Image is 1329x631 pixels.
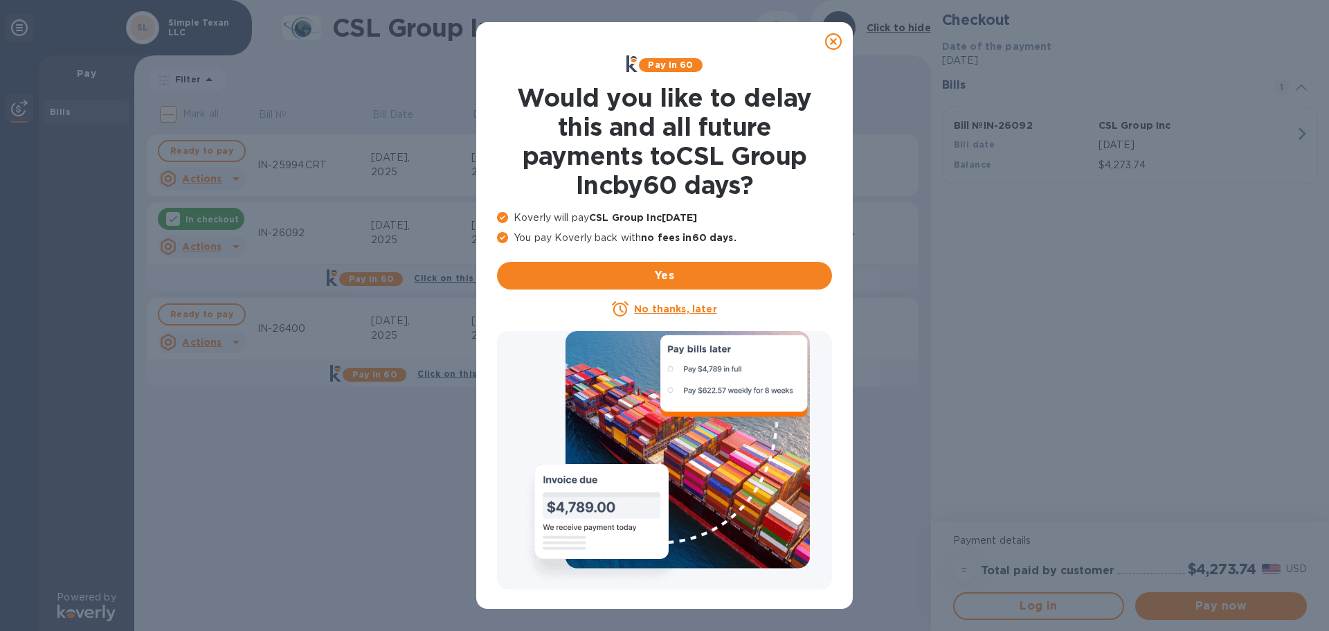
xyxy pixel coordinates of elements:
[634,303,716,314] u: No thanks, later
[641,232,736,243] b: no fees in 60 days .
[648,60,693,70] b: Pay in 60
[497,83,832,199] h1: Would you like to delay this and all future payments to CSL Group Inc by 60 days ?
[497,262,832,290] button: Yes
[497,211,832,225] p: Koverly will pay
[508,267,821,284] span: Yes
[497,231,832,245] p: You pay Koverly back with
[589,212,698,223] b: CSL Group Inc [DATE]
